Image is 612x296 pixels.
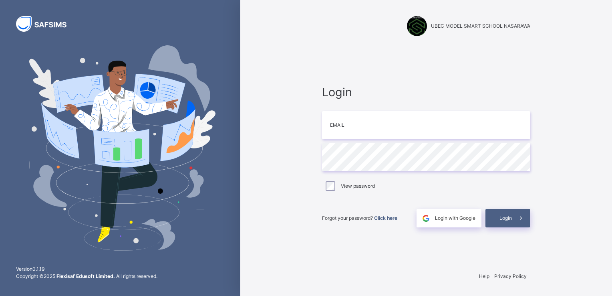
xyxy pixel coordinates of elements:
img: Hero Image [25,45,215,251]
a: Privacy Policy [494,273,527,279]
span: UBEC MODEL SMART SCHOOL NASARAWA [431,22,530,30]
span: Forgot your password? [322,215,397,221]
img: SAFSIMS Logo [16,16,76,32]
strong: Flexisaf Edusoft Limited. [56,273,115,279]
span: Login [499,215,512,222]
span: Copyright © 2025 All rights reserved. [16,273,157,279]
span: Login [322,83,530,101]
label: View password [341,182,375,190]
a: Help [479,273,489,279]
a: Click here [374,215,397,221]
span: Login with Google [435,215,475,222]
img: google.396cfc9801f0270233282035f929180a.svg [421,214,431,223]
span: Version 0.1.19 [16,266,157,273]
